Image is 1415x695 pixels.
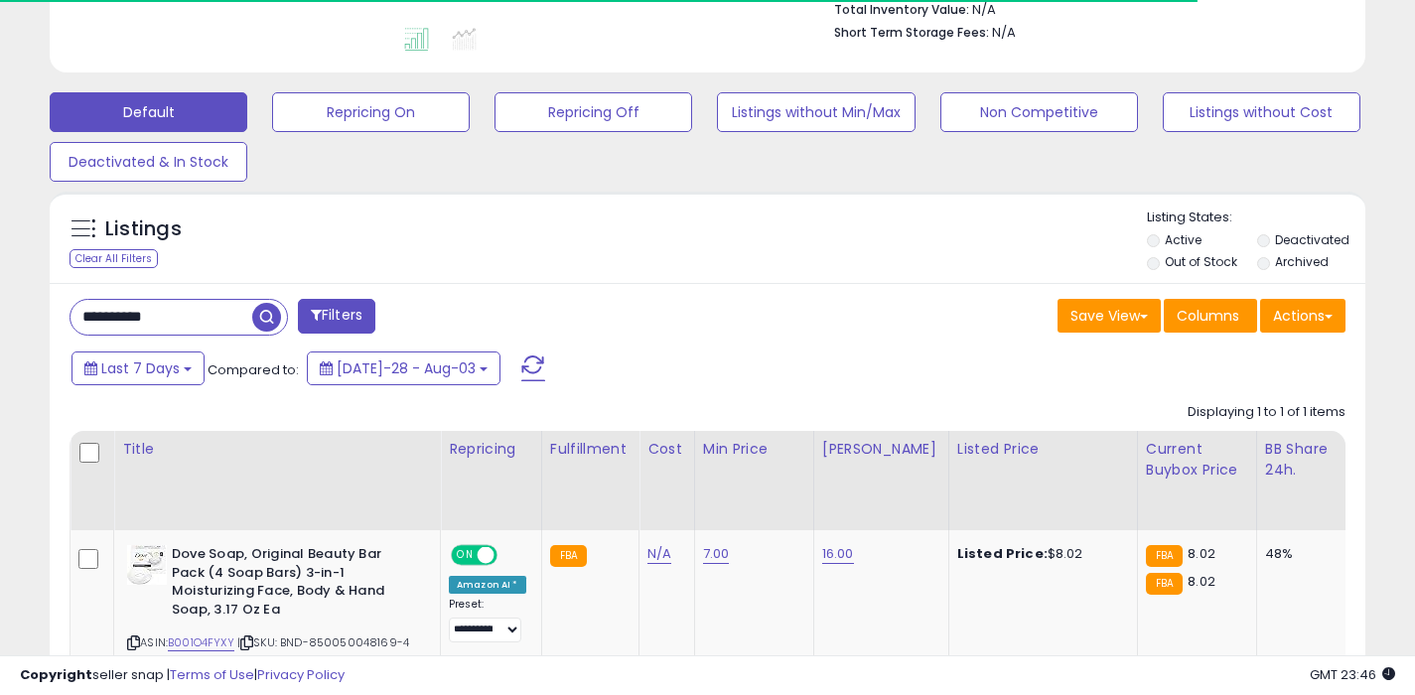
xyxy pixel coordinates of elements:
button: Filters [298,299,375,334]
div: Clear All Filters [70,249,158,268]
div: [PERSON_NAME] [822,439,940,460]
button: Last 7 Days [71,351,205,385]
label: Deactivated [1275,231,1349,248]
span: 8.02 [1188,572,1215,591]
a: 7.00 [703,544,730,564]
button: Repricing Off [495,92,692,132]
p: Listing States: [1147,208,1365,227]
button: Actions [1260,299,1345,333]
a: N/A [647,544,671,564]
button: Repricing On [272,92,470,132]
button: Columns [1164,299,1257,333]
a: 16.00 [822,544,854,564]
small: FBA [550,545,587,567]
div: Amazon AI * [449,576,526,594]
button: Deactivated & In Stock [50,142,247,182]
a: B001O4FYXY [168,634,234,651]
small: FBA [1146,545,1183,567]
div: seller snap | | [20,666,345,685]
div: Min Price [703,439,805,460]
a: Terms of Use [170,665,254,684]
div: Cost [647,439,686,460]
span: Compared to: [208,360,299,379]
div: 48% [1265,545,1331,563]
span: 2025-08-11 23:46 GMT [1310,665,1395,684]
h5: Listings [105,215,182,243]
div: Listed Price [957,439,1129,460]
button: [DATE]-28 - Aug-03 [307,351,500,385]
div: BB Share 24h. [1265,439,1338,481]
span: 8.02 [1188,544,1215,563]
div: Fulfillment [550,439,631,460]
button: Non Competitive [940,92,1138,132]
strong: Copyright [20,665,92,684]
span: OFF [495,547,526,564]
div: Preset: [449,598,526,642]
span: Last 7 Days [101,358,180,378]
b: Dove Soap, Original Beauty Bar Pack (4 Soap Bars) 3-in-1 Moisturizing Face, Body & Hand Soap, 3.1... [172,545,413,624]
span: ON [453,547,478,564]
button: Save View [1058,299,1161,333]
b: Listed Price: [957,544,1048,563]
button: Default [50,92,247,132]
img: 41FXdWXX3WL._SL40_.jpg [127,545,167,585]
span: Columns [1177,306,1239,326]
div: Displaying 1 to 1 of 1 items [1188,403,1345,422]
a: Privacy Policy [257,665,345,684]
label: Out of Stock [1165,253,1237,270]
div: Current Buybox Price [1146,439,1248,481]
button: Listings without Min/Max [717,92,915,132]
div: $8.02 [957,545,1122,563]
div: Repricing [449,439,533,460]
div: Title [122,439,432,460]
span: | SKU: BND-850050048169-4 [237,634,409,650]
span: [DATE]-28 - Aug-03 [337,358,476,378]
small: FBA [1146,573,1183,595]
label: Active [1165,231,1202,248]
label: Archived [1275,253,1329,270]
button: Listings without Cost [1163,92,1360,132]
